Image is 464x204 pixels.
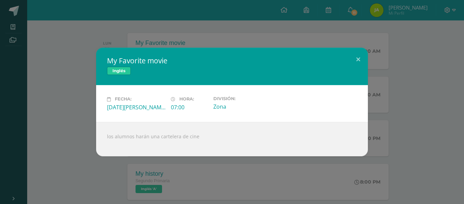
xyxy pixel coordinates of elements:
[213,103,272,110] div: Zona
[213,96,272,101] label: División:
[96,122,368,156] div: los alumnos harán una cartelera de cine
[349,48,368,71] button: Close (Esc)
[115,97,131,102] span: Fecha:
[107,104,165,111] div: [DATE][PERSON_NAME]
[179,97,194,102] span: Hora:
[171,104,208,111] div: 07:00
[107,67,131,75] span: Inglés
[107,56,357,65] h2: My Favorite movie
